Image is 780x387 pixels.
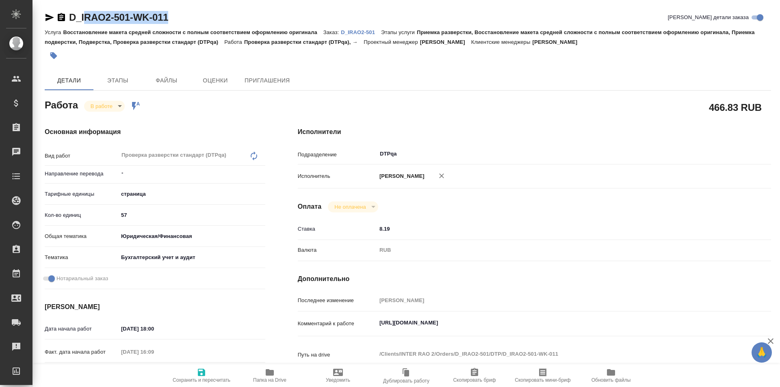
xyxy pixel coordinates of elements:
p: Вид работ [45,152,118,160]
h2: Работа [45,97,78,112]
input: ✎ Введи что-нибудь [377,223,732,235]
span: Скопировать мини-бриф [515,377,570,383]
span: Скопировать бриф [453,377,496,383]
textarea: [URL][DOMAIN_NAME] [377,316,732,330]
p: Тарифные единицы [45,190,118,198]
button: Обновить файлы [577,364,645,387]
span: 🙏 [755,344,769,361]
button: Скопировать мини-бриф [509,364,577,387]
p: Заказ: [323,29,341,35]
a: D_IRAO2-501 [341,28,381,35]
p: Услуга [45,29,63,35]
span: [PERSON_NAME] детали заказа [668,13,749,22]
button: В работе [88,103,115,110]
p: Исполнитель [298,172,377,180]
div: Юридическая/Финансовая [118,229,265,243]
div: страница [118,187,265,201]
div: В работе [84,101,125,112]
button: Уведомить [304,364,372,387]
button: Папка на Drive [236,364,304,387]
span: Уведомить [326,377,350,383]
h4: Дополнительно [298,274,771,284]
p: Путь на drive [298,351,377,359]
textarea: /Clients/INTER RAO 2/Orders/D_IRAO2-501/DTP/D_IRAO2-501-WK-011 [377,347,732,361]
p: Общая тематика [45,232,118,240]
p: Тематика [45,253,118,262]
div: RUB [377,243,732,257]
button: Добавить тэг [45,47,63,65]
span: Файлы [147,76,186,86]
input: ✎ Введи что-нибудь [118,209,265,221]
p: Приемка разверстки, Восстановление макета средней сложности с полным соответствием оформлению ори... [45,29,755,45]
h4: Оплата [298,202,322,212]
button: Сохранить и пересчитать [167,364,236,387]
p: [PERSON_NAME] [377,172,425,180]
div: В работе [328,201,378,212]
input: ✎ Введи что-нибудь [118,323,189,335]
button: Не оплачена [332,203,368,210]
p: Работа [224,39,244,45]
button: Удалить исполнителя [433,167,451,185]
span: Приглашения [245,76,290,86]
p: Последнее изменение [298,296,377,305]
span: Папка на Drive [253,377,286,383]
p: D_IRAO2-501 [341,29,381,35]
p: [PERSON_NAME] [532,39,583,45]
span: Дублировать работу [383,378,429,384]
h4: Основная информация [45,127,265,137]
a: D_IRAO2-501-WK-011 [69,12,168,23]
button: Скопировать ссылку для ЯМессенджера [45,13,54,22]
p: Этапы услуги [381,29,417,35]
p: Проверка разверстки стандарт (DTPqa), → [244,39,364,45]
h4: [PERSON_NAME] [45,302,265,312]
p: Валюта [298,246,377,254]
button: Скопировать бриф [440,364,509,387]
button: Open [261,172,262,174]
p: Дата начала работ [45,325,118,333]
h4: Исполнители [298,127,771,137]
span: Этапы [98,76,137,86]
button: 🙏 [752,342,772,363]
span: Нотариальный заказ [56,275,108,283]
p: Комментарий к работе [298,320,377,328]
p: Кол-во единиц [45,211,118,219]
p: Восстановление макета средней сложности с полным соответствием оформлению оригинала [63,29,323,35]
p: Направление перевода [45,170,118,178]
h2: 466.83 RUB [709,100,762,114]
p: Подразделение [298,151,377,159]
span: Детали [50,76,89,86]
span: Обновить файлы [591,377,631,383]
p: [PERSON_NAME] [420,39,471,45]
input: Пустое поле [118,346,189,358]
button: Скопировать ссылку [56,13,66,22]
button: Open [727,153,729,155]
p: Проектный менеджер [364,39,420,45]
p: Ставка [298,225,377,233]
p: Клиентские менеджеры [471,39,533,45]
span: Сохранить и пересчитать [173,377,230,383]
button: Дублировать работу [372,364,440,387]
p: Факт. дата начала работ [45,348,118,356]
input: Пустое поле [377,294,732,306]
div: Бухгалтерский учет и аудит [118,251,265,264]
span: Оценки [196,76,235,86]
